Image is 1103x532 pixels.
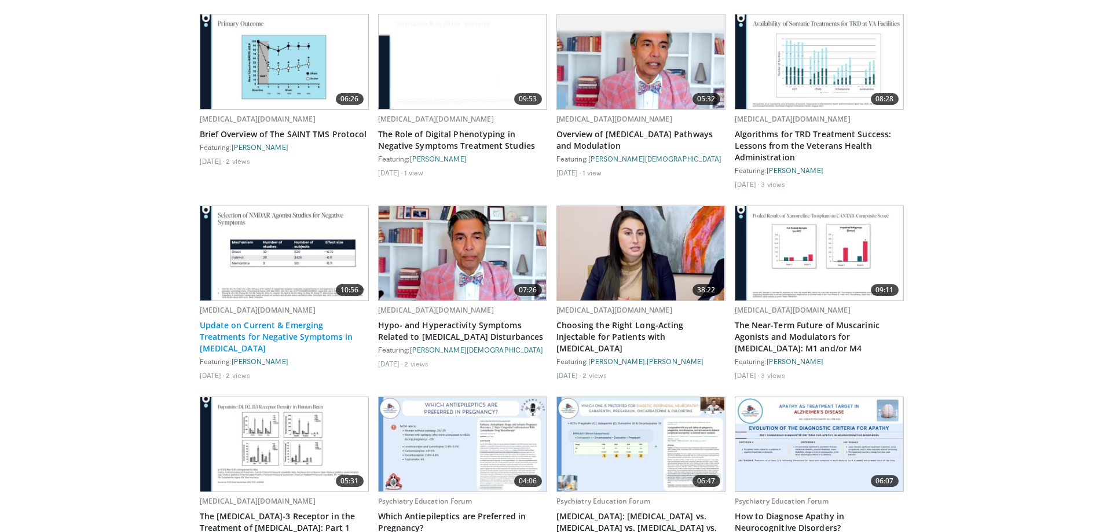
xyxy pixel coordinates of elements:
span: 38:22 [692,284,720,296]
div: Featuring: [735,166,904,175]
li: [DATE] [735,179,760,189]
div: Featuring: [556,154,725,163]
a: [MEDICAL_DATA][DOMAIN_NAME] [556,114,672,124]
a: [MEDICAL_DATA][DOMAIN_NAME] [735,114,851,124]
li: [DATE] [378,359,403,368]
img: 32a22f73-e51f-4f44-b784-b87067ecca87.620x360_q85_upscale.jpg [200,14,368,109]
div: Featuring: [378,345,547,354]
a: 08:28 [735,14,903,109]
a: 05:32 [557,14,725,109]
a: [PERSON_NAME] [232,143,288,151]
a: Brief Overview of The SAINT TMS Protocol [200,129,369,140]
li: 2 views [404,359,428,368]
div: Featuring: [200,357,369,366]
a: The Near-Term Future of Muscarinic Agonists and Modulators for [MEDICAL_DATA]: M1 and/or M4 [735,320,904,354]
span: 09:53 [514,93,542,105]
div: Featuring: [378,154,547,163]
img: fd44bd57-c360-4011-9ace-f13b6b571fe8.620x360_q85_upscale.jpg [557,14,725,109]
img: 42b437bf-6c8c-4f6f-9588-f87a4347836a.620x360_q85_upscale.jpg [735,14,903,109]
a: 10:56 [200,206,368,300]
span: 09:11 [871,284,899,296]
a: Choosing the Right Long-Acting Injectable for Patients with [MEDICAL_DATA] [556,320,725,354]
a: Algorithms for TRD Treatment Success: Lessons from the Veterans Health Administration [735,129,904,163]
a: Update on Current & Emerging Treatments for Negative Symptoms in [MEDICAL_DATA] [200,320,369,354]
img: 2fa3f8da-5582-4826-be65-ce52b5ff1ee1.620x360_q85_upscale.jpg [557,397,725,491]
a: [PERSON_NAME] [647,357,703,365]
a: [PERSON_NAME] [767,166,823,174]
img: d14f804e-960b-40b0-8189-51cf4fb0bdeb.620x360_q85_upscale.jpg [557,206,725,300]
a: 07:26 [379,206,547,300]
li: 1 view [582,168,602,177]
a: 38:22 [557,206,725,300]
img: c962005d-1dad-431b-a83e-94c30506c1d1.620x360_q85_upscale.jpg [379,14,547,109]
li: 3 views [761,370,785,380]
a: [MEDICAL_DATA][DOMAIN_NAME] [735,305,851,315]
img: 573d493f-c488-4709-8162-32dac2689a1b.620x360_q85_upscale.jpg [379,206,547,300]
a: [PERSON_NAME] [767,357,823,365]
a: Psychiatry Education Forum [556,496,651,506]
a: 04:06 [379,397,547,491]
span: 05:31 [336,475,364,487]
a: 09:53 [379,14,547,109]
img: 7424cbca-a9a5-4751-85d3-71da93e4a035.620x360_q85_upscale.jpg [200,397,368,491]
a: 05:31 [200,397,368,491]
a: [MEDICAL_DATA][DOMAIN_NAME] [378,305,494,315]
li: [DATE] [556,370,581,380]
li: 1 view [404,168,423,177]
span: 06:47 [692,475,720,487]
span: 10:56 [336,284,364,296]
li: 2 views [582,370,607,380]
a: Psychiatry Education Forum [378,496,472,506]
a: [MEDICAL_DATA][DOMAIN_NAME] [200,496,316,506]
a: 06:26 [200,14,368,109]
a: 09:11 [735,206,903,300]
a: [PERSON_NAME] [588,357,645,365]
a: [PERSON_NAME] [232,357,288,365]
img: a5daabc2-b94c-480a-810e-955479cac109.620x360_q85_upscale.jpg [200,206,368,300]
li: [DATE] [735,370,760,380]
a: Overview of [MEDICAL_DATA] Pathways and Modulation [556,129,725,152]
a: [MEDICAL_DATA][DOMAIN_NAME] [556,305,672,315]
li: 3 views [761,179,785,189]
li: 2 views [226,156,250,166]
li: [DATE] [378,168,403,177]
span: 07:26 [514,284,542,296]
img: 3b0178d9-bad0-494e-bcff-818ae0aa5031.620x360_q85_upscale.jpg [379,397,547,491]
a: Psychiatry Education Forum [735,496,829,506]
a: [MEDICAL_DATA][DOMAIN_NAME] [200,305,316,315]
li: [DATE] [200,370,225,380]
a: The Role of Digital Phenotyping in Negative Symptoms Treatment Studies [378,129,547,152]
a: 06:07 [735,397,903,491]
li: 2 views [226,370,250,380]
a: [PERSON_NAME][DEMOGRAPHIC_DATA] [588,155,722,163]
a: Hypo- and Hyperactivity Symptoms Related to [MEDICAL_DATA] Disturbances [378,320,547,343]
a: [MEDICAL_DATA][DOMAIN_NAME] [378,114,494,124]
a: 06:47 [557,397,725,491]
span: 04:06 [514,475,542,487]
div: Featuring: , [556,357,725,366]
span: 06:26 [336,93,364,105]
span: 06:07 [871,475,899,487]
span: 05:32 [692,93,720,105]
a: [MEDICAL_DATA][DOMAIN_NAME] [200,114,316,124]
div: Featuring: [735,357,904,366]
li: [DATE] [200,156,225,166]
img: e5e73dab-9925-4350-998e-40a1f8567843.620x360_q85_upscale.jpg [735,206,903,300]
a: [PERSON_NAME][DEMOGRAPHIC_DATA] [410,346,544,354]
img: 0ab2f6cd-4611-4bd2-8b80-f726f7d0d92d.620x360_q85_upscale.jpg [735,397,903,491]
a: [PERSON_NAME] [410,155,467,163]
li: [DATE] [556,168,581,177]
span: 08:28 [871,93,899,105]
div: Featuring: [200,142,369,152]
